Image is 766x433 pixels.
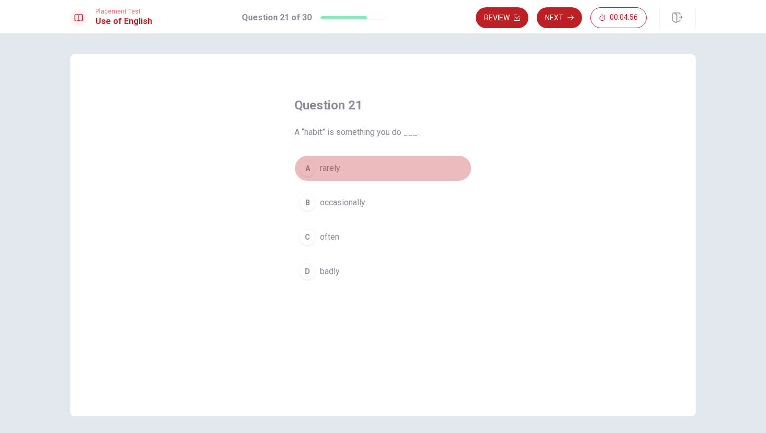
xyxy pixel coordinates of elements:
span: rarely [320,162,340,175]
button: Boccasionally [294,190,472,216]
div: A [299,160,316,177]
button: Review [476,7,528,28]
div: B [299,194,316,211]
span: Placement Test [95,8,152,15]
span: 00:04:56 [610,14,638,22]
div: D [299,263,316,280]
span: often [320,231,339,243]
button: Ararely [294,155,472,181]
span: A “habit” is something you do ___. [294,126,472,139]
span: occasionally [320,196,365,209]
button: 00:04:56 [590,7,647,28]
button: Next [537,7,582,28]
button: Coften [294,224,472,250]
h1: Use of English [95,15,152,28]
h4: Question 21 [294,97,472,114]
h1: Question 21 of 30 [242,11,312,24]
button: Dbadly [294,258,472,284]
span: badly [320,265,340,278]
div: C [299,229,316,245]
